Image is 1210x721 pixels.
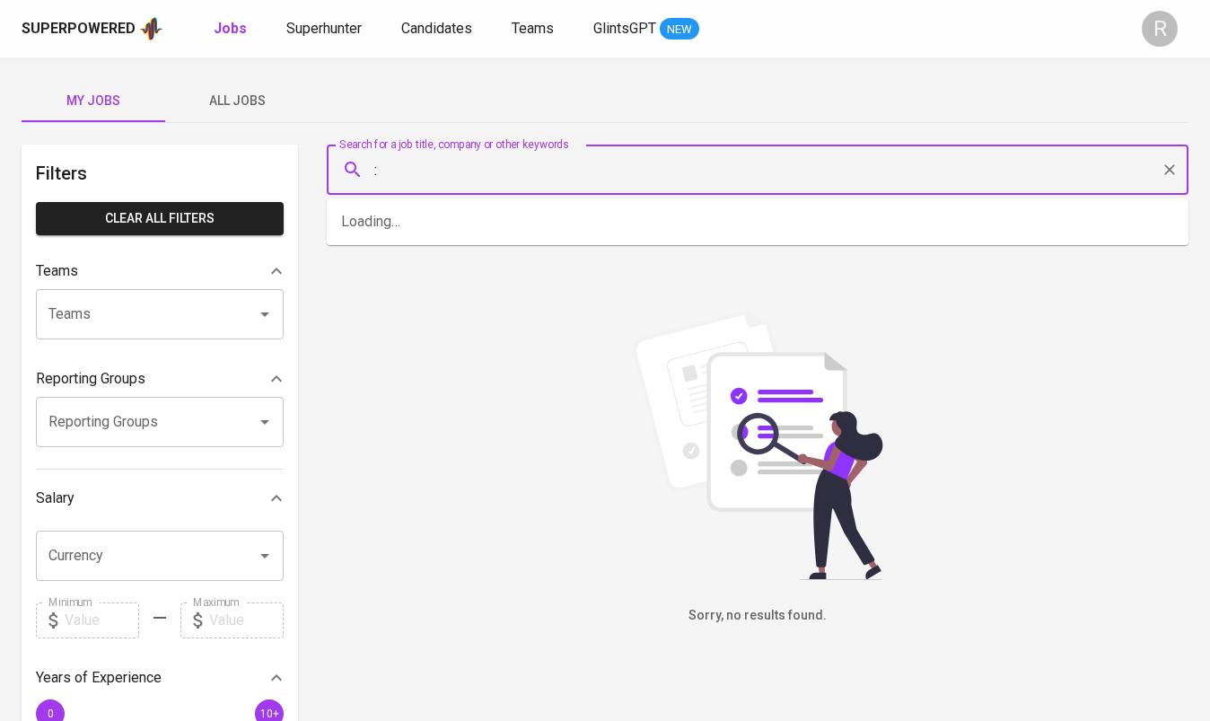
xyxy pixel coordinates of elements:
[36,368,145,390] p: Reporting Groups
[252,409,277,435] button: Open
[252,302,277,327] button: Open
[36,488,75,509] p: Salary
[36,159,284,188] h6: Filters
[623,311,892,580] img: file_searching.svg
[327,198,1188,245] div: Loading…
[286,18,365,40] a: Superhunter
[660,21,699,39] span: NEW
[65,602,139,638] input: Value
[593,20,656,37] span: GlintsGPT
[22,19,136,40] div: Superpowered
[327,606,1188,626] h6: Sorry, no results found.
[50,207,269,230] span: Clear All filters
[176,90,298,112] span: All Jobs
[36,202,284,235] button: Clear All filters
[36,667,162,689] p: Years of Experience
[36,253,284,289] div: Teams
[22,15,163,42] a: Superpoweredapp logo
[32,90,154,112] span: My Jobs
[36,260,78,282] p: Teams
[209,602,284,638] input: Value
[1142,11,1178,47] div: R
[286,20,362,37] span: Superhunter
[214,18,250,40] a: Jobs
[259,707,278,719] span: 10+
[36,660,284,696] div: Years of Experience
[512,20,554,37] span: Teams
[47,707,53,719] span: 0
[401,20,472,37] span: Candidates
[139,15,163,42] img: app logo
[36,361,284,397] div: Reporting Groups
[512,18,557,40] a: Teams
[401,18,476,40] a: Candidates
[593,18,699,40] a: GlintsGPT NEW
[252,543,277,568] button: Open
[36,480,284,516] div: Salary
[214,20,247,37] b: Jobs
[1157,157,1182,182] button: Clear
